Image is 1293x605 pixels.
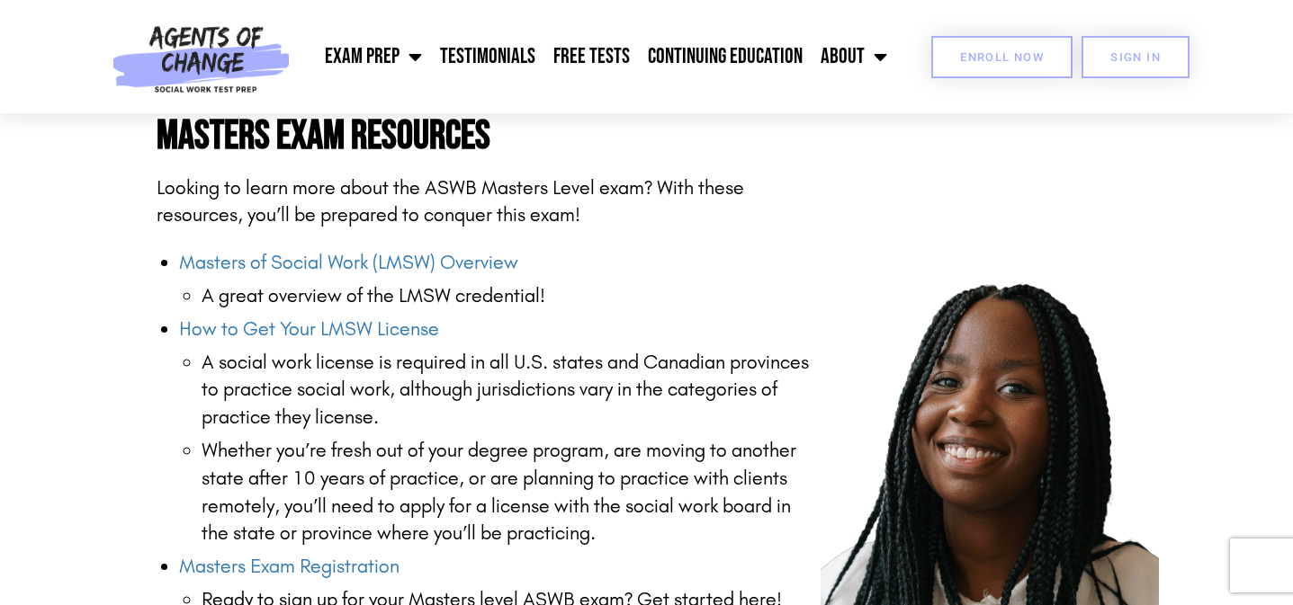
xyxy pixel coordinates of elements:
[202,349,822,432] p: A social work license is required in all U.S. states and Canadian provinces to practice social wo...
[179,317,439,341] a: How to Get Your LMSW License
[202,437,822,547] p: Whether you’re fresh out of your degree program, are moving to another state after 10 years of pr...
[179,251,518,274] a: Masters of Social Work (LMSW) Overview
[202,282,822,310] li: A great overview of the LMSW credential!
[544,34,639,79] a: Free Tests
[179,555,400,578] a: Masters Exam Registration
[639,34,812,79] a: Continuing Education
[316,34,431,79] a: Exam Prep
[157,116,822,156] h4: Masters Exam Resources
[299,34,896,79] nav: Menu
[1110,51,1161,63] span: SIGN IN
[960,51,1044,63] span: Enroll Now
[931,36,1073,78] a: Enroll Now
[812,34,896,79] a: About
[1082,36,1190,78] a: SIGN IN
[157,174,822,230] p: Looking to learn more about the ASWB Masters Level exam? With these resources, you’ll be prepared...
[431,34,544,79] a: Testimonials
